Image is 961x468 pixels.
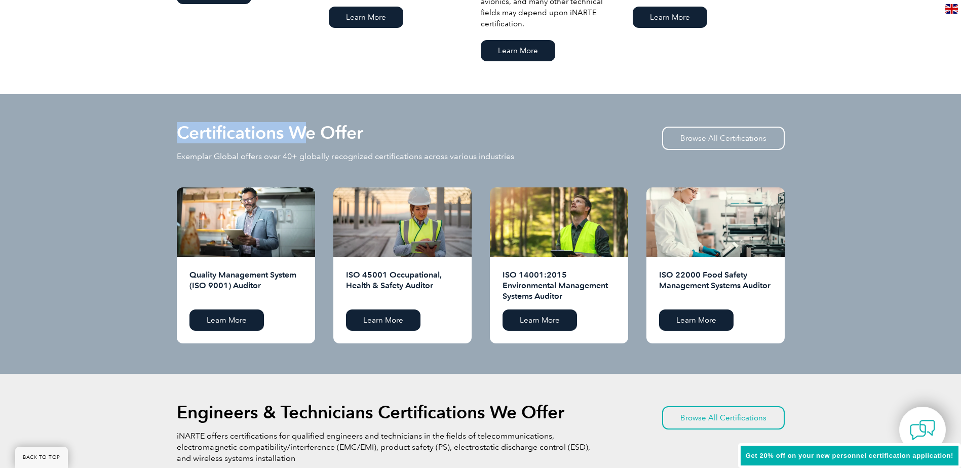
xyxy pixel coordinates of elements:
a: Learn More [633,7,707,28]
a: Learn More [503,309,577,331]
h2: Quality Management System (ISO 9001) Auditor [189,269,302,302]
p: Exemplar Global offers over 40+ globally recognized certifications across various industries [177,151,514,162]
a: Learn More [481,40,555,61]
a: Learn More [659,309,734,331]
img: contact-chat.png [910,417,935,443]
h2: ISO 14001:2015 Environmental Management Systems Auditor [503,269,616,302]
a: Browse All Certifications [662,127,785,150]
a: Learn More [329,7,403,28]
h2: Engineers & Technicians Certifications We Offer [177,404,564,420]
h2: Certifications We Offer [177,125,363,141]
p: iNARTE offers certifications for qualified engineers and technicians in the fields of telecommuni... [177,431,592,464]
a: BACK TO TOP [15,447,68,468]
a: Learn More [346,309,420,331]
span: Get 20% off on your new personnel certification application! [746,452,953,459]
a: Learn More [189,309,264,331]
h2: ISO 45001 Occupational, Health & Safety Auditor [346,269,459,302]
img: en [945,4,958,14]
a: Browse All Certifications [662,406,785,430]
h2: ISO 22000 Food Safety Management Systems Auditor [659,269,772,302]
